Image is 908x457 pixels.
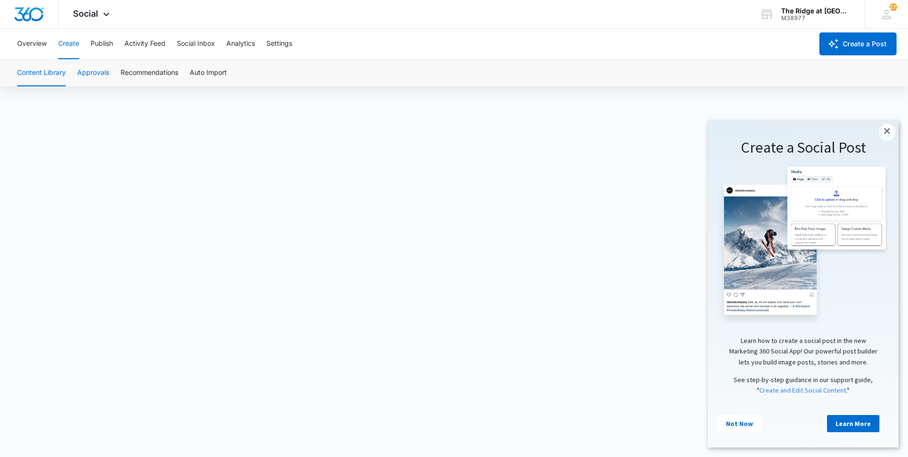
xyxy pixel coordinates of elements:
[781,7,851,15] div: account name
[10,254,181,275] p: See step-by-step guidance in our support guide, " ."
[17,60,66,86] button: Content Library
[51,265,138,274] a: Create and Edit Social Content
[10,215,181,247] p: Learn how to create a social post in the new Marketing 360 Social App! Our powerful post builder ...
[124,29,165,59] button: Activity Feed
[171,3,188,20] a: Close modal
[190,60,227,86] button: Auto Import
[10,17,181,37] h1: Create a Social Post
[819,32,897,55] button: Create a Post
[177,29,215,59] button: Social Inbox
[889,3,897,11] span: 272
[889,3,897,11] div: notifications count
[77,60,109,86] button: Approvals
[91,29,113,59] button: Publish
[10,294,54,312] a: Not Now
[226,29,255,59] button: Analytics
[781,15,851,21] div: account id
[266,29,292,59] button: Settings
[121,60,178,86] button: Recommendations
[17,29,47,59] button: Overview
[119,294,172,312] a: Learn More
[58,29,79,59] button: Create
[73,9,98,19] span: Social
